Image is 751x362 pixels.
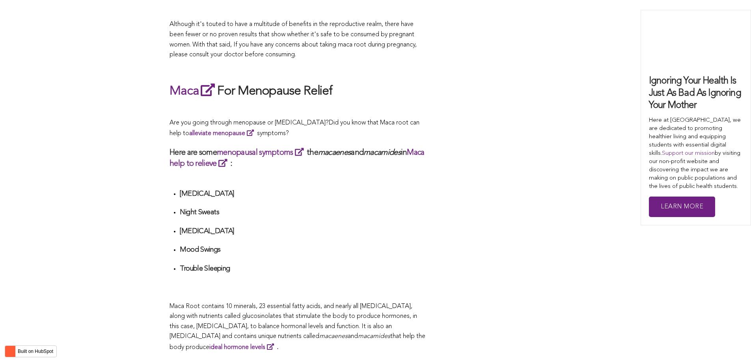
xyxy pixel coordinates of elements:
[209,344,277,351] a: ideal hormone levels
[348,333,358,340] span: and
[217,149,307,157] a: menopausal symptoms
[170,82,426,100] h2: For Menopause Relief
[170,333,425,351] span: that help the body produce
[649,197,715,217] a: Learn More
[358,333,390,340] span: macamides
[170,120,329,126] span: Are you going through menopause or [MEDICAL_DATA]?
[180,208,426,217] h4: Night Sweats
[170,149,425,168] a: Maca help to relieve
[5,347,15,356] img: HubSpot sprocket logo
[170,303,417,340] span: Maca Root contains 10 minerals, 23 essential fatty acids, and nearly all [MEDICAL_DATA], along wi...
[180,227,426,236] h4: [MEDICAL_DATA]
[189,130,257,137] a: alleviate menopause
[170,85,217,98] a: Maca
[15,346,56,356] label: Built on HubSpot
[209,344,278,351] strong: .
[180,264,426,273] h4: Trouble Sleeping
[318,149,351,157] em: macaenes
[363,149,401,157] em: macamides
[170,147,426,169] h3: Here are some the and in :
[5,345,57,357] button: Built on HubSpot
[180,189,426,199] h4: [MEDICAL_DATA]
[180,245,426,254] h4: Mood Swings
[319,333,348,340] span: macaenes
[170,21,417,58] span: Although it's touted to have a multitude of benefits in the reproductive realm, there have been f...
